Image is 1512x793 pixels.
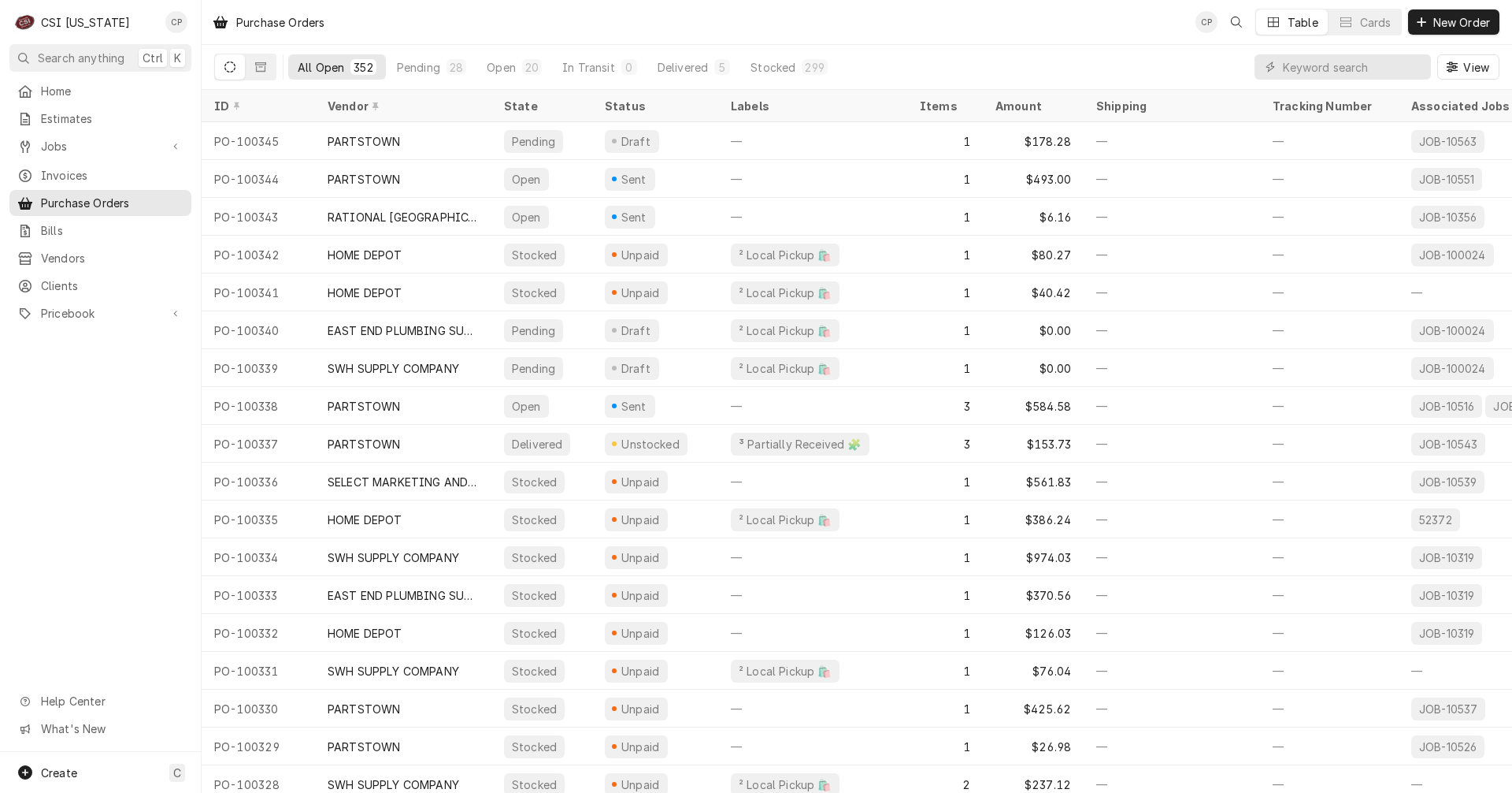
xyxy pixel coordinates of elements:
div: JOB-10356 [1417,209,1478,225]
div: CSI [US_STATE] [41,14,130,31]
div: PO-100332 [202,614,315,652]
div: — [1260,198,1399,236]
button: New Order [1408,9,1499,35]
div: Unpaid [619,549,661,566]
div: Open [510,171,543,188]
div: Craig Pierce's Avatar [165,11,187,33]
div: PO-100335 [202,501,315,538]
div: — [718,538,907,576]
div: — [718,690,907,728]
div: ² Local Pickup 🛍️ [737,360,833,377]
div: $386.24 [983,501,1084,538]
div: Tracking Number [1273,98,1386,114]
div: — [1260,652,1399,690]
div: Amount [995,98,1068,114]
a: Purchase Orders [9,190,191,216]
div: — [1260,538,1399,576]
span: New Order [1430,14,1493,31]
div: — [1084,614,1260,652]
div: Unpaid [619,474,661,490]
div: HOME DEPOT [328,512,402,528]
a: Go to Jobs [9,133,191,159]
div: Draft [619,360,653,377]
div: Sent [619,398,649,415]
div: PARTSTOWN [328,739,400,755]
a: Go to Help Center [9,688,191,714]
div: PO-100336 [202,463,315,501]
div: PO-100339 [202,349,315,387]
a: Go to What's New [9,716,191,742]
div: Stocked [510,512,558,528]
div: Pending [510,360,557,377]
div: 0 [624,59,634,76]
div: $974.03 [983,538,1084,576]
div: SWH SUPPLY COMPANY [328,549,459,566]
a: Invoices [9,162,191,188]
div: $178.28 [983,122,1084,160]
div: PARTSTOWN [328,701,400,717]
span: Ctrl [143,50,163,66]
span: Purchase Orders [41,195,183,211]
div: Open [487,59,516,76]
div: PO-100331 [202,652,315,690]
div: JOB-10563 [1417,133,1478,150]
div: — [1084,160,1260,198]
span: Vendors [41,250,183,266]
div: Stocked [510,587,558,604]
div: JOB-100024 [1417,322,1488,339]
div: Table [1288,14,1318,31]
div: Sent [619,209,649,225]
div: JOB-10319 [1417,625,1476,642]
div: PARTSTOWN [328,171,400,188]
div: — [1260,576,1399,614]
div: HOME DEPOT [328,285,402,301]
div: — [1084,652,1260,690]
div: $40.42 [983,274,1084,311]
div: SELECT MARKETING AND DISTRIBUTING [328,474,479,490]
div: CP [1195,11,1217,33]
div: PARTSTOWN [328,398,400,415]
div: JOB-10319 [1417,587,1476,604]
div: 1 [907,728,983,765]
div: Craig Pierce's Avatar [1195,11,1217,33]
div: PO-100334 [202,538,315,576]
div: ² Local Pickup 🛍️ [737,663,833,679]
div: — [718,576,907,614]
div: 3 [907,387,983,425]
div: ² Local Pickup 🛍️ [737,776,833,793]
div: — [1084,236,1260,274]
div: 1 [907,274,983,311]
div: Status [605,98,702,114]
div: — [1084,387,1260,425]
div: JOB-10526 [1417,739,1478,755]
div: Sent [619,171,649,188]
div: $80.27 [983,236,1084,274]
div: — [718,728,907,765]
div: State [504,98,580,114]
div: 1 [907,122,983,160]
div: — [1084,728,1260,765]
div: — [1084,538,1260,576]
span: Clients [41,277,183,294]
div: $26.98 [983,728,1084,765]
div: Stocked [510,776,558,793]
div: $76.04 [983,652,1084,690]
div: Stocked [510,625,558,642]
div: $370.56 [983,576,1084,614]
div: Open [510,209,543,225]
div: — [718,614,907,652]
div: Stocked [510,285,558,301]
div: PARTSTOWN [328,436,400,452]
div: JOB-10516 [1417,398,1476,415]
button: Open search [1224,9,1249,35]
div: — [1260,122,1399,160]
div: — [1084,274,1260,311]
div: $6.16 [983,198,1084,236]
div: Stocked [510,701,558,717]
div: $153.73 [983,425,1084,463]
div: Stocked [510,663,558,679]
span: What's New [41,720,182,737]
div: 1 [907,614,983,652]
div: — [718,198,907,236]
div: — [1260,728,1399,765]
